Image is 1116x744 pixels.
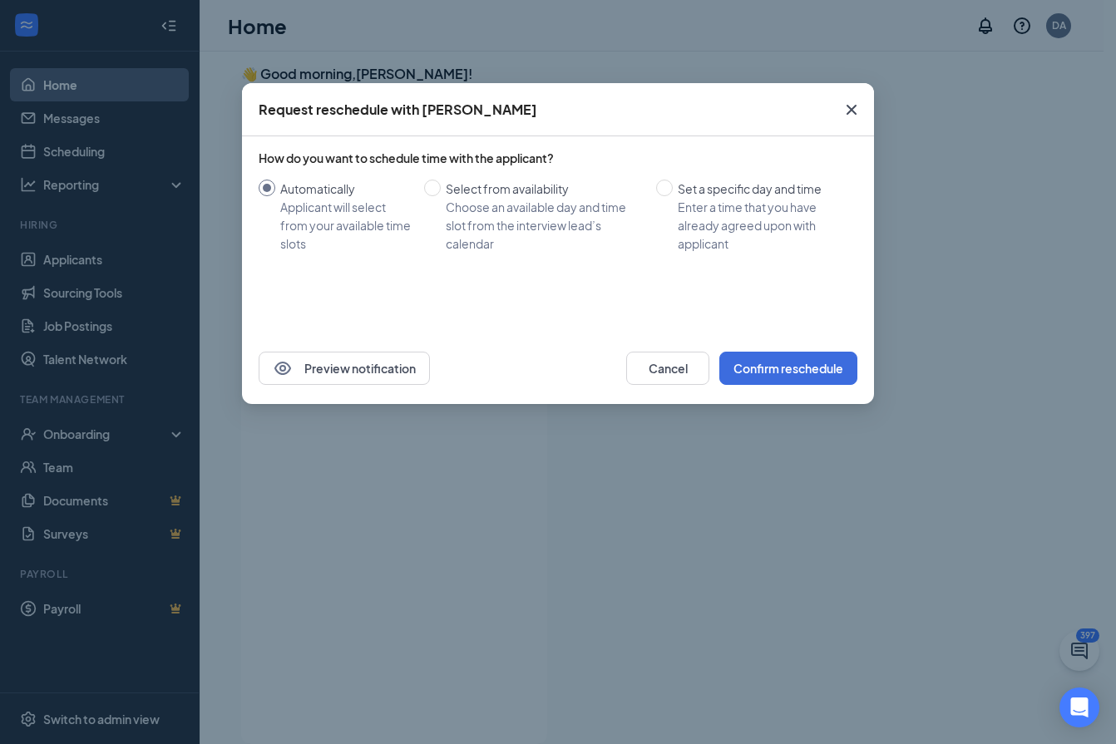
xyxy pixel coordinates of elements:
[280,180,411,198] div: Automatically
[626,352,709,385] button: Cancel
[259,150,857,166] div: How do you want to schedule time with the applicant?
[842,100,862,120] svg: Cross
[829,83,874,136] button: Close
[259,101,537,119] div: Request reschedule with [PERSON_NAME]
[259,352,430,385] button: EyePreview notification
[678,198,844,253] div: Enter a time that you have already agreed upon with applicant
[446,198,643,253] div: Choose an available day and time slot from the interview lead’s calendar
[719,352,857,385] button: Confirm reschedule
[273,358,293,378] svg: Eye
[678,180,844,198] div: Set a specific day and time
[446,180,643,198] div: Select from availability
[1059,687,1099,727] div: Open Intercom Messenger
[280,198,411,253] div: Applicant will select from your available time slots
